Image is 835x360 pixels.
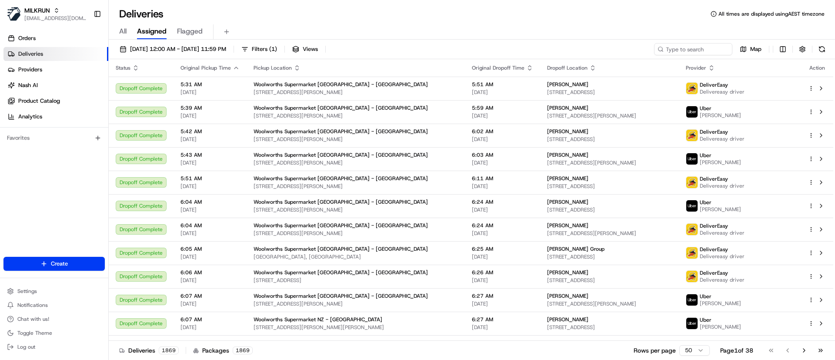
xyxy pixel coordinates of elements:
[254,316,382,323] span: Woolworths Supermarket NZ - [GEOGRAPHIC_DATA]
[180,175,240,182] span: 5:51 AM
[700,300,741,307] span: [PERSON_NAME]
[547,206,672,213] span: [STREET_ADDRESS]
[180,277,240,284] span: [DATE]
[547,151,588,158] span: [PERSON_NAME]
[3,78,108,92] a: Nash AI
[547,222,588,229] span: [PERSON_NAME]
[472,112,533,119] span: [DATE]
[472,222,533,229] span: 6:24 AM
[808,64,826,71] div: Action
[254,253,458,260] span: [GEOGRAPHIC_DATA], [GEOGRAPHIC_DATA]
[254,293,428,299] span: Woolworths Supermarket [GEOGRAPHIC_DATA] - [GEOGRAPHIC_DATA]
[18,66,42,74] span: Providers
[700,323,741,330] span: [PERSON_NAME]
[654,43,732,55] input: Type to search
[24,6,50,15] button: MILKRUN
[700,182,745,189] span: Delivereasy driver
[547,199,588,205] span: [PERSON_NAME]
[472,293,533,299] span: 6:27 AM
[3,327,105,339] button: Toggle Theme
[700,128,728,135] span: DeliverEasy
[254,300,458,307] span: [STREET_ADDRESS][PERSON_NAME]
[700,340,711,347] span: Uber
[700,316,711,323] span: Uber
[700,159,741,166] span: [PERSON_NAME]
[686,294,698,306] img: uber-new-logo.jpeg
[254,277,458,284] span: [STREET_ADDRESS]
[130,45,226,53] span: [DATE] 12:00 AM - [DATE] 11:59 PM
[180,293,240,299] span: 6:07 AM
[51,260,68,268] span: Create
[303,45,318,53] span: Views
[686,153,698,165] img: uber-new-logo.jpeg
[254,230,458,237] span: [STREET_ADDRESS][PERSON_NAME]
[700,276,745,283] span: Delivereasy driver
[17,288,37,295] span: Settings
[180,316,240,323] span: 6:07 AM
[119,346,179,355] div: Deliveries
[254,128,428,135] span: Woolworths Supermarket [GEOGRAPHIC_DATA] - [GEOGRAPHIC_DATA]
[180,269,240,276] span: 6:06 AM
[547,316,588,323] span: [PERSON_NAME]
[180,112,240,119] span: [DATE]
[254,159,458,166] span: [STREET_ADDRESS][PERSON_NAME]
[180,206,240,213] span: [DATE]
[547,104,588,111] span: [PERSON_NAME]
[700,206,741,213] span: [PERSON_NAME]
[472,324,533,331] span: [DATE]
[180,230,240,237] span: [DATE]
[472,151,533,158] span: 6:03 AM
[288,43,322,55] button: Views
[3,341,105,353] button: Log out
[472,277,533,284] span: [DATE]
[180,340,240,347] span: 6:08 AM
[177,26,203,37] span: Flagged
[252,45,277,53] span: Filters
[3,257,105,271] button: Create
[254,112,458,119] span: [STREET_ADDRESS][PERSON_NAME]
[700,199,711,206] span: Uber
[472,269,533,276] span: 6:26 AM
[686,224,698,235] img: delivereasy_logo.png
[3,47,108,61] a: Deliveries
[472,136,533,143] span: [DATE]
[472,230,533,237] span: [DATE]
[180,300,240,307] span: [DATE]
[686,106,698,118] img: uber-new-logo.jpeg
[180,89,240,96] span: [DATE]
[686,177,698,188] img: delivereasy_logo.png
[686,83,698,94] img: delivereasy_logo.png
[254,222,428,229] span: Woolworths Supermarket [GEOGRAPHIC_DATA] - [GEOGRAPHIC_DATA]
[180,159,240,166] span: [DATE]
[718,10,825,17] span: All times are displayed using AEST timezone
[472,81,533,88] span: 5:51 AM
[700,135,745,142] span: Delivereasy driver
[472,206,533,213] span: [DATE]
[180,81,240,88] span: 5:31 AM
[18,81,38,89] span: Nash AI
[547,340,588,347] span: [PERSON_NAME]
[700,175,728,182] span: DeliverEasy
[180,128,240,135] span: 5:42 AM
[472,246,533,252] span: 6:25 AM
[254,104,428,111] span: Woolworths Supermarket [GEOGRAPHIC_DATA] - [GEOGRAPHIC_DATA]
[119,26,127,37] span: All
[547,128,588,135] span: [PERSON_NAME]
[254,175,428,182] span: Woolworths Supermarket [GEOGRAPHIC_DATA] - [GEOGRAPHIC_DATA]
[254,269,428,276] span: Woolworths Supermarket [GEOGRAPHIC_DATA] - [GEOGRAPHIC_DATA]
[472,183,533,190] span: [DATE]
[700,112,741,119] span: [PERSON_NAME]
[180,104,240,111] span: 5:39 AM
[472,175,533,182] span: 6:11 AM
[472,104,533,111] span: 5:59 AM
[254,89,458,96] span: [STREET_ADDRESS][PERSON_NAME]
[700,81,728,88] span: DeliverEasy
[18,113,42,121] span: Analytics
[547,136,672,143] span: [STREET_ADDRESS]
[180,324,240,331] span: [DATE]
[7,7,21,21] img: MILKRUN
[254,136,458,143] span: [STREET_ADDRESS][PERSON_NAME]
[193,346,253,355] div: Packages
[233,347,253,354] div: 1869
[700,222,728,229] span: DeliverEasy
